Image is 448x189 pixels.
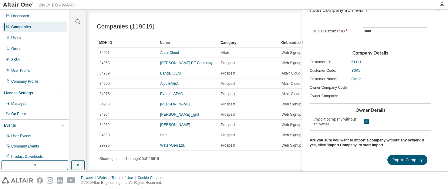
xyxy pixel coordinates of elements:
[313,117,359,127] label: Import company without an owner
[310,68,336,73] span: Customer Code :
[11,57,21,62] div: SKUs
[221,143,235,148] span: Prospect
[160,51,179,55] a: Altair Cloud
[281,133,301,138] span: Web Signup
[221,50,229,55] span: Altair
[351,60,361,65] span: 51121
[11,154,43,159] div: Product Downloads
[221,71,235,76] span: Prospect
[97,23,154,30] span: Companies (119619)
[99,133,109,138] span: 34990
[99,91,109,96] span: 34975
[11,101,26,106] div: Managed
[310,77,337,81] span: Customer Name :
[351,77,361,81] span: Cykor
[281,112,301,117] span: Web Signup
[160,112,199,117] a: [PERSON_NAME] _gml
[11,35,21,40] div: Users
[97,175,137,180] div: Website Terms of Use
[310,107,431,113] h3: Owner Details
[81,180,167,185] p: © 2025 Altair Engineering, Inc. All Rights Reserved.
[11,111,26,116] div: On Prem
[47,177,53,184] img: instagram.svg
[11,46,22,51] div: Orders
[11,14,29,18] div: Dashboard
[387,155,427,165] button: Import Company
[160,133,167,137] a: Self
[221,102,235,107] span: Prospect
[160,143,185,148] a: Water-Gen Ltd.
[11,134,31,138] div: User Events
[160,92,183,96] a: Everest APAC
[11,79,38,84] div: Company Profile
[221,81,235,86] span: Prospect
[281,38,307,48] div: Onboarded By
[37,177,43,184] img: facebook.svg
[310,94,338,98] span: Owner Company :
[281,50,301,55] span: Web Signup
[160,123,190,127] a: [PERSON_NAME]
[351,68,360,73] span: Y0K5
[99,81,109,86] span: 34960
[137,175,167,180] div: Cookie Consent
[221,122,235,127] span: Prospect
[221,112,235,117] span: Prospect
[99,143,109,148] span: 29796
[281,71,300,76] span: Altair Cloud
[2,177,33,184] img: altair_logo.svg
[221,91,235,96] span: Prospect
[11,144,39,149] div: Company Events
[310,138,431,148] div: Are you sure you want to import a company without any owner? If yes, click 'Import Company' to st...
[99,38,155,48] div: MDH ID
[57,177,63,184] img: linkedin.svg
[67,177,76,184] img: youtube.svg
[281,61,301,65] span: Web Signup
[281,122,301,127] span: Web Signup
[160,102,190,106] a: [PERSON_NAME]
[221,133,235,138] span: Prospect
[81,175,97,180] div: Privacy
[160,71,181,75] a: Bangal OEM
[11,25,31,29] div: Companies
[99,112,109,117] span: 34964
[3,2,79,8] img: Altair One
[313,29,359,34] label: MDH Customer ID
[281,143,301,148] span: Web Signup
[307,8,367,12] div: Import Company from MDH
[99,71,109,76] span: 34969
[160,61,213,65] a: [PERSON_NAME] PE Company
[99,157,159,161] span: Showing entries 1 through 10 of 119619
[11,68,30,73] div: User Profile
[281,102,301,107] span: Web Signup
[99,61,109,65] span: 34953
[160,38,216,48] div: Name
[221,61,235,65] span: Prospect
[99,122,109,127] span: 34962
[4,91,33,95] div: License Settings
[281,81,300,86] span: Altair Cloud
[221,38,276,48] div: Category
[160,81,179,86] a: Alps EMEA
[99,50,109,55] span: 34961
[310,85,348,90] span: Owner Company Code :
[4,123,16,128] div: Events
[310,50,431,56] h3: Company Details
[281,91,300,96] span: Altair Cloud
[310,60,331,65] span: Customer ID :
[99,102,109,107] span: 34963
